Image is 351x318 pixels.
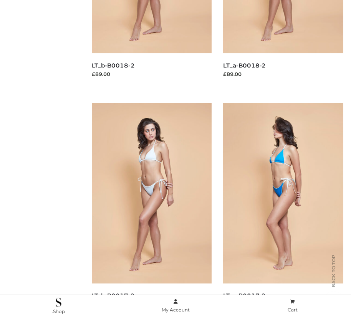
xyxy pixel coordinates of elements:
a: LT_a-B0017-2 [223,292,266,299]
span: My Account [162,307,190,313]
span: Cart [288,307,298,313]
a: LT_a-B0018-2 [223,62,266,69]
a: Cart [234,297,351,315]
div: £89.00 [92,70,212,78]
span: Back to top [324,268,343,287]
img: .Shop [56,298,61,307]
a: LT_b-B0018-2 [92,62,135,69]
span: .Shop [52,308,65,314]
a: LT_b-B0017-2 [92,292,135,299]
div: £89.00 [223,70,343,78]
a: My Account [117,297,234,315]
